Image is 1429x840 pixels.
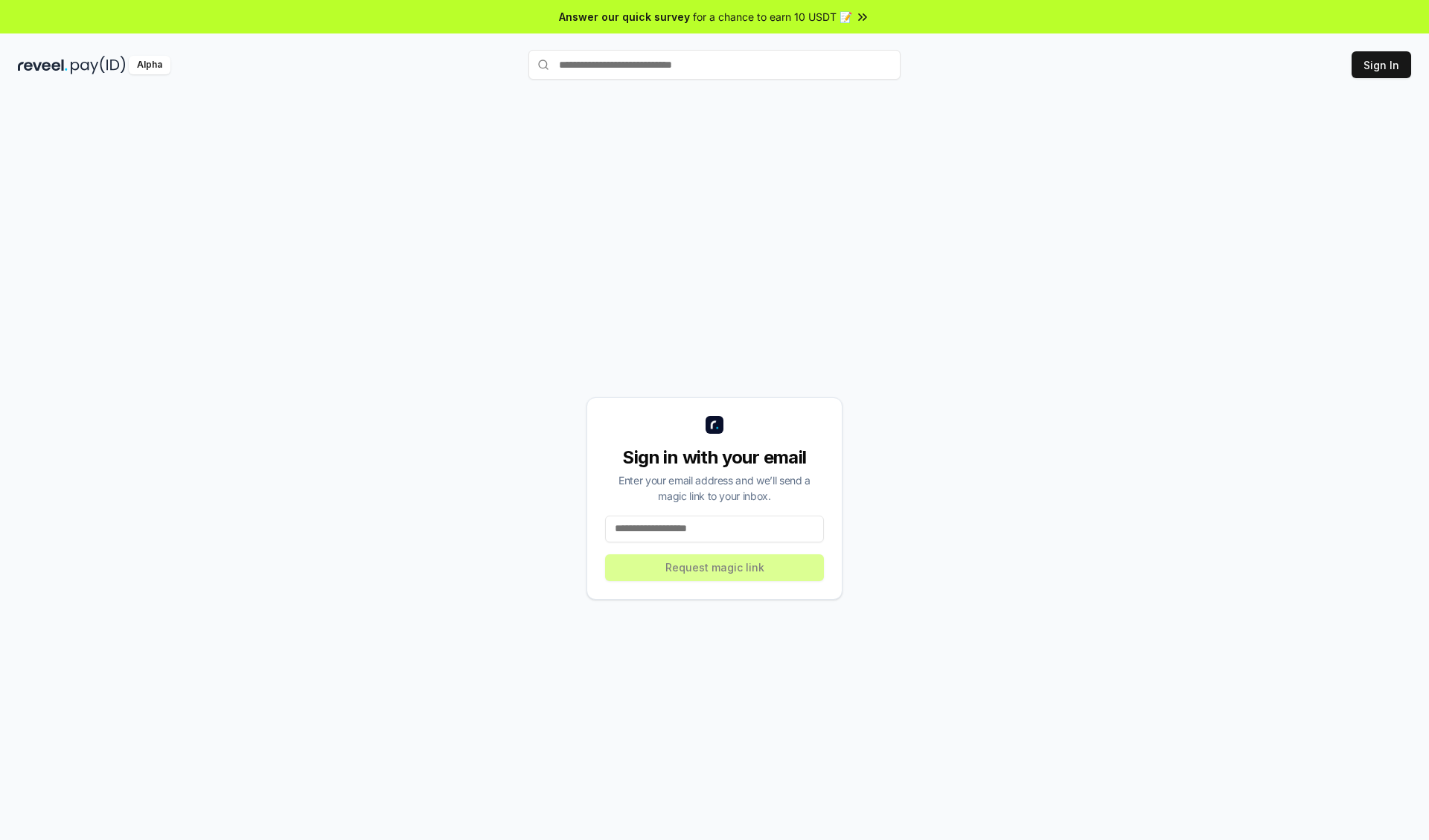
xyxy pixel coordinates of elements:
img: logo_small [706,416,723,434]
div: Enter your email address and we’ll send a magic link to your inbox. [605,472,824,504]
div: Sign in with your email [605,446,824,469]
img: reveel_dark [18,56,68,74]
img: pay_id [71,56,126,74]
span: for a chance to earn 10 USDT 📝 [693,9,852,25]
div: Alpha [129,56,170,74]
button: Sign In [1352,51,1411,78]
span: Answer our quick survey [559,9,690,25]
